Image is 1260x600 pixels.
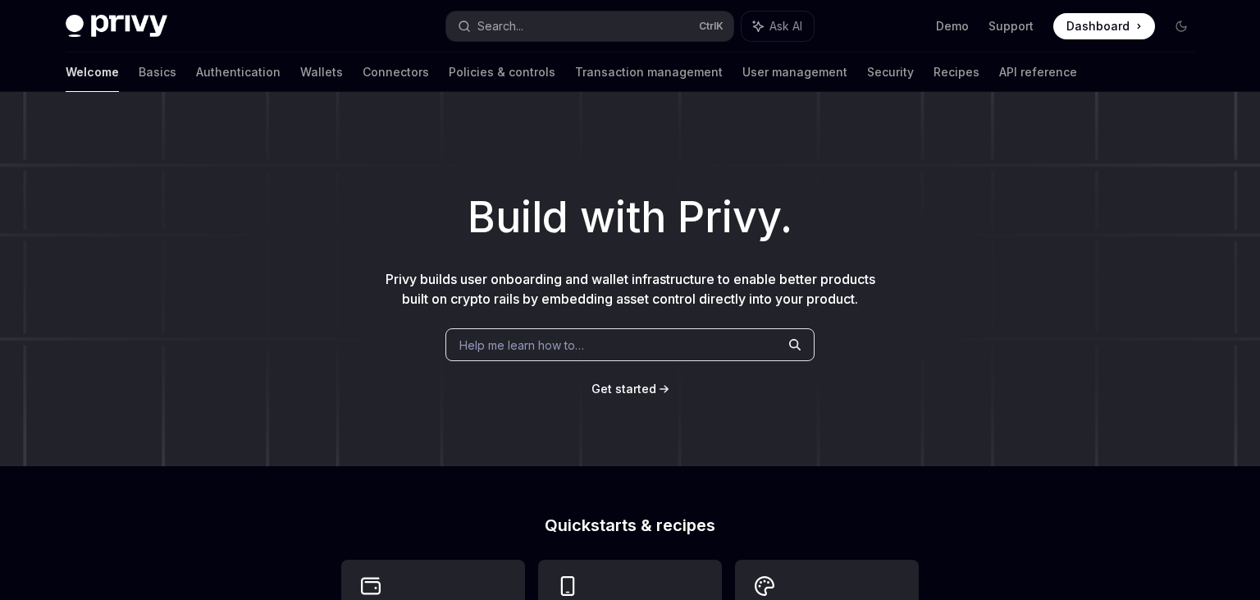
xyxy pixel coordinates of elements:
[867,53,914,92] a: Security
[139,53,176,92] a: Basics
[196,53,281,92] a: Authentication
[1053,13,1155,39] a: Dashboard
[936,18,969,34] a: Demo
[449,53,555,92] a: Policies & controls
[66,15,167,38] img: dark logo
[1066,18,1130,34] span: Dashboard
[591,381,656,397] a: Get started
[66,53,119,92] a: Welcome
[26,185,1234,250] h1: Build with Privy.
[459,337,584,354] span: Help me learn how to…
[1168,13,1194,39] button: Toggle dark mode
[742,11,814,41] button: Ask AI
[934,53,979,92] a: Recipes
[988,18,1034,34] a: Support
[591,382,656,396] span: Get started
[386,271,875,307] span: Privy builds user onboarding and wallet infrastructure to enable better products built on crypto ...
[446,11,733,41] button: Search...CtrlK
[341,517,919,534] h2: Quickstarts & recipes
[300,53,343,92] a: Wallets
[742,53,847,92] a: User management
[477,16,523,36] div: Search...
[575,53,723,92] a: Transaction management
[363,53,429,92] a: Connectors
[769,18,802,34] span: Ask AI
[699,20,724,33] span: Ctrl K
[999,53,1077,92] a: API reference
